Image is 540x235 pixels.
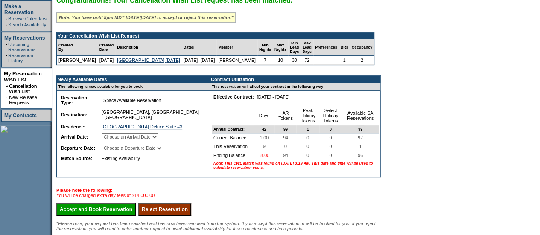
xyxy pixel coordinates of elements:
td: Min Lead Days [288,39,301,56]
a: Search Availability [8,22,46,27]
span: 94 [281,151,290,160]
a: My Reservation Wish List [4,71,42,83]
span: 97 [356,133,365,142]
a: Make a Reservation [4,3,34,15]
td: Contract Utilization [210,76,380,83]
span: 1.00 [258,133,270,142]
td: · [6,22,7,27]
td: 7 [257,56,273,65]
td: Description [115,39,181,56]
b: Effective Contract: [213,94,254,99]
b: Residence: [61,124,85,129]
td: Select Holiday Tokens [319,106,342,125]
span: 99 [356,125,364,133]
b: Destination: [61,112,88,117]
td: Note: This CWL Match was found on [DATE] 3:19 AM. This date and time will be used to calculate re... [212,160,379,171]
a: Browse Calendars [8,16,47,21]
a: My Contracts [4,113,37,119]
td: Created Date [98,39,116,56]
span: 0 [283,142,289,151]
td: [PERSON_NAME] [216,56,257,65]
td: Available SA Reservations [342,106,379,125]
td: 1 [339,56,350,65]
td: Max Lead Days [301,39,313,56]
td: Preferences [313,39,339,56]
td: · [6,95,8,105]
a: Upcoming Reservations [8,42,35,52]
i: Note: You have until 5pm MDT [DATE][DATE] to accept or reject this reservation* [59,15,233,20]
input: Accept and Book Reservation [56,203,136,216]
td: This Reservation: [212,142,254,151]
span: 0 [327,151,333,160]
td: Occupancy [350,39,374,56]
span: 42 [260,125,268,133]
nobr: [DATE] - [DATE] [257,94,290,99]
td: BRs [339,39,350,56]
span: *Please note, your request has been satisfied and has now been removed from the system. If you ac... [56,221,376,231]
td: · [6,53,7,63]
b: » [6,84,8,89]
td: Annual Contract: [212,125,254,133]
td: [DATE] [98,56,116,65]
a: [GEOGRAPHIC_DATA] [DATE] [117,58,180,63]
a: Cancellation Wish List [9,84,37,94]
span: 0 [327,133,333,142]
td: [DATE]- [DATE] [182,56,217,65]
span: 0 [327,142,333,151]
span: 0 [305,142,311,151]
td: 30 [288,56,301,65]
td: Existing Availability [100,154,202,162]
td: This reservation will affect your contract in the following way [210,83,380,91]
td: 10 [273,56,288,65]
a: Reservation History [8,53,33,63]
b: Departure Date: [61,145,95,151]
td: Dates [182,39,217,56]
span: Space Available Reservation [102,96,163,104]
td: Min Nights [257,39,273,56]
td: Newly Available Dates [57,76,205,83]
td: · [6,42,7,52]
td: Peak Holiday Tokens [296,106,319,125]
td: The following is now available for you to book [57,83,205,91]
span: -8.00 [257,151,271,160]
input: Reject Reservation [138,203,191,216]
td: [PERSON_NAME] [57,56,98,65]
a: [GEOGRAPHIC_DATA] Deluxe Suite #3 [102,124,182,129]
td: Ending Balance [212,151,254,160]
b: Reservation Type: [61,95,87,105]
td: AR Tokens [274,106,296,125]
a: New Release Requests [9,95,37,105]
span: You will be charged extra day fees of $14,000.00 [56,188,155,198]
td: Member [216,39,257,56]
span: 94 [281,133,290,142]
td: 2 [350,56,374,65]
td: Current Balance: [212,133,254,142]
span: 0 [305,151,311,160]
td: Your Cancellation Wish List Request [57,32,374,39]
b: Please note the following: [56,188,112,193]
b: Match Source: [61,156,92,161]
span: 1 [305,125,311,133]
span: 99 [282,125,289,133]
a: My Reservations [4,35,45,41]
td: Days [254,106,274,125]
span: 96 [356,151,365,160]
td: 72 [301,56,313,65]
td: Created By [57,39,98,56]
td: · [6,16,7,21]
td: Max Nights [273,39,288,56]
td: [GEOGRAPHIC_DATA], [GEOGRAPHIC_DATA] - [GEOGRAPHIC_DATA] [100,108,202,122]
span: 0 [328,125,333,133]
span: 9 [261,142,267,151]
span: 1 [357,142,363,151]
span: 0 [305,133,311,142]
b: Arrival Date: [61,134,88,139]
